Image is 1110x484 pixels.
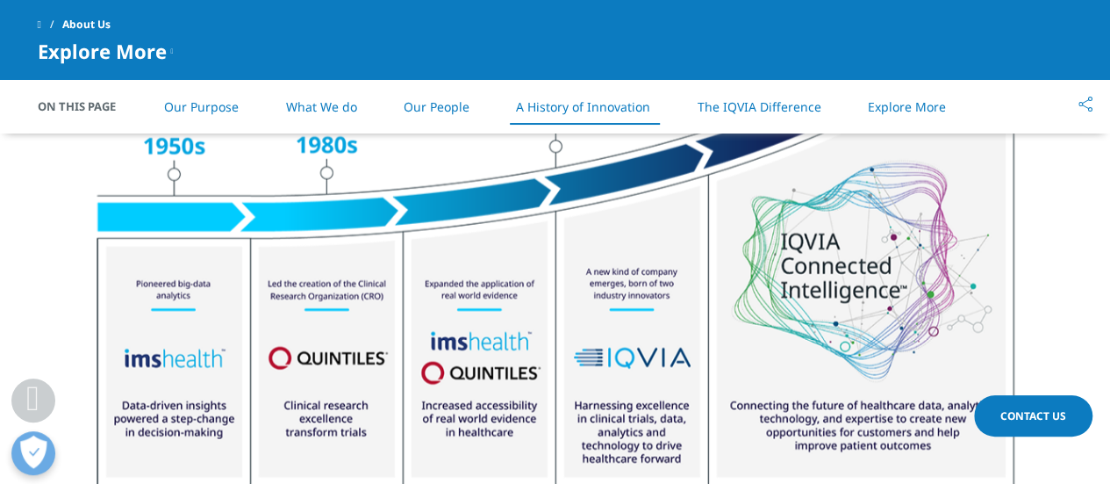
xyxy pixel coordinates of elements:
a: Our People [404,98,469,115]
button: Open Preferences [11,431,55,475]
a: Contact Us [974,395,1092,437]
span: Contact Us [1000,408,1066,423]
a: What We do [285,98,356,115]
a: Explore More [868,98,946,115]
a: The IQVIA Difference [697,98,820,115]
a: Our Purpose [164,98,239,115]
span: On This Page [38,98,134,115]
span: About Us [62,9,111,40]
span: Explore More [38,40,167,61]
a: A History of Innovation [516,98,650,115]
